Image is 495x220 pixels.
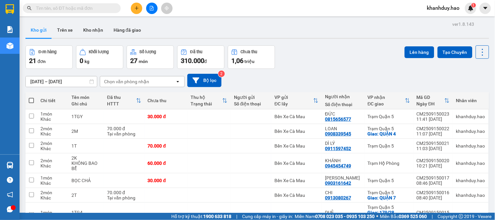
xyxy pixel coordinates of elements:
div: 2K [71,155,101,161]
div: Đã thu [107,95,136,100]
span: 0 [80,57,83,65]
span: copyright [459,214,463,219]
span: file-add [149,6,154,10]
svg: open [175,79,180,84]
div: Ghi chú [71,101,101,106]
div: 50.000 đ [148,212,184,218]
div: Khác [40,117,65,122]
div: Người gửi [234,95,268,100]
th: Toggle SortBy [413,92,453,109]
div: Trạm Quận 5 [368,205,410,210]
th: Toggle SortBy [364,92,413,109]
span: notification [7,192,13,198]
div: Trạm Hộ Phòng [368,161,410,166]
div: 11:03 [DATE] [417,146,450,151]
strong: 1900 633 818 [203,214,231,219]
div: 11:07 [DATE] [417,131,450,136]
span: 27 [130,57,137,65]
div: 0908339545 [325,131,351,136]
span: plus [134,6,139,10]
span: caret-down [483,5,488,11]
div: khanhduy.hao [456,193,485,198]
span: đơn [38,59,46,64]
div: 08:40 [DATE] [417,195,450,200]
span: đ [204,59,207,64]
button: Kho gửi [25,22,52,38]
div: Bến Xe Cà Mau [274,143,318,149]
div: VP nhận [368,95,405,100]
div: CM2509150016 [417,190,450,195]
div: CM2509150022 [417,126,450,131]
div: Nhân viên [456,98,485,103]
button: Tạo Chuyến [438,46,472,58]
div: khanhduy.hao [456,161,485,166]
div: Giao: QUẬN 7 [368,195,410,200]
div: 30.000 đ [148,178,184,183]
div: Tại văn phòng [107,195,141,200]
button: Khối lượng0kg [76,45,123,69]
div: 0911597452 [325,146,351,151]
div: Ngày ĐH [417,101,444,106]
button: Bộ lọc [187,74,222,87]
div: 1T [71,143,101,149]
div: ver 1.8.143 [453,21,474,28]
div: CM2509150021 [417,141,450,146]
div: KHÔNG BAO BỂ [71,161,101,171]
th: Toggle SortBy [271,92,322,109]
div: Thu hộ [191,95,222,100]
div: 10:21 [DATE] [417,163,450,168]
div: Bến Xe Cà Mau [274,114,318,119]
div: khanhduy.hao [456,129,485,134]
span: Hỗ trợ kỹ thuật: [171,213,231,220]
div: 2T [71,193,101,198]
input: Tìm tên, số ĐT hoặc mã đơn [36,5,113,12]
span: món [139,59,148,64]
sup: 1 [472,3,476,8]
div: CM2509150020 [417,158,450,163]
span: 1,06 [231,57,243,65]
div: KHÁNH [325,158,361,163]
div: 2 món [40,126,65,131]
button: caret-down [480,3,491,14]
div: Số điện thoại [234,101,268,106]
div: Tại văn phòng [107,131,141,136]
div: Bến Xe Cà Mau [274,129,318,134]
div: Bến Xe Cà Mau [274,193,318,198]
div: Đơn hàng [39,50,56,54]
div: Người nhận [325,94,361,99]
div: Trạng thái [191,101,222,106]
div: 2 món [40,141,65,146]
span: | [432,213,433,220]
strong: 0369 525 060 [399,214,427,219]
div: 70.000 đ [107,190,141,195]
span: kg [85,59,89,64]
div: Chưa thu [241,50,257,54]
span: khanhduy.hao [422,4,465,12]
div: CM2509150017 [417,175,450,181]
div: Khác [40,146,65,151]
div: 0913080267 [325,195,351,200]
div: DUỆ [325,210,361,215]
div: Khác [40,195,65,200]
div: KHÁNH LINH [325,175,361,181]
button: Lên hàng [405,46,434,58]
span: Cung cấp máy in - giấy in: [242,213,293,220]
div: 1TGY [71,114,101,119]
button: Chưa thu1,06 triệu [228,45,275,69]
div: khanhduy.hao [456,212,485,218]
button: Đơn hàng21đơn [25,45,73,69]
img: solution-icon [7,26,13,33]
input: Select a date range. [26,76,97,87]
div: khanhduy.hao [456,178,485,183]
div: Tên món [71,95,101,100]
th: Toggle SortBy [104,92,145,109]
div: Khối lượng [89,50,109,54]
div: Trạm Quận 5 [368,114,410,119]
span: Miền Nam [295,213,375,220]
div: 2 món [40,158,65,163]
strong: 0708 023 035 - 0935 103 250 [315,214,375,219]
button: Trên xe [52,22,78,38]
div: khanhduy.hao [456,114,485,119]
div: HTTT [107,101,136,106]
div: Số lượng [140,50,156,54]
